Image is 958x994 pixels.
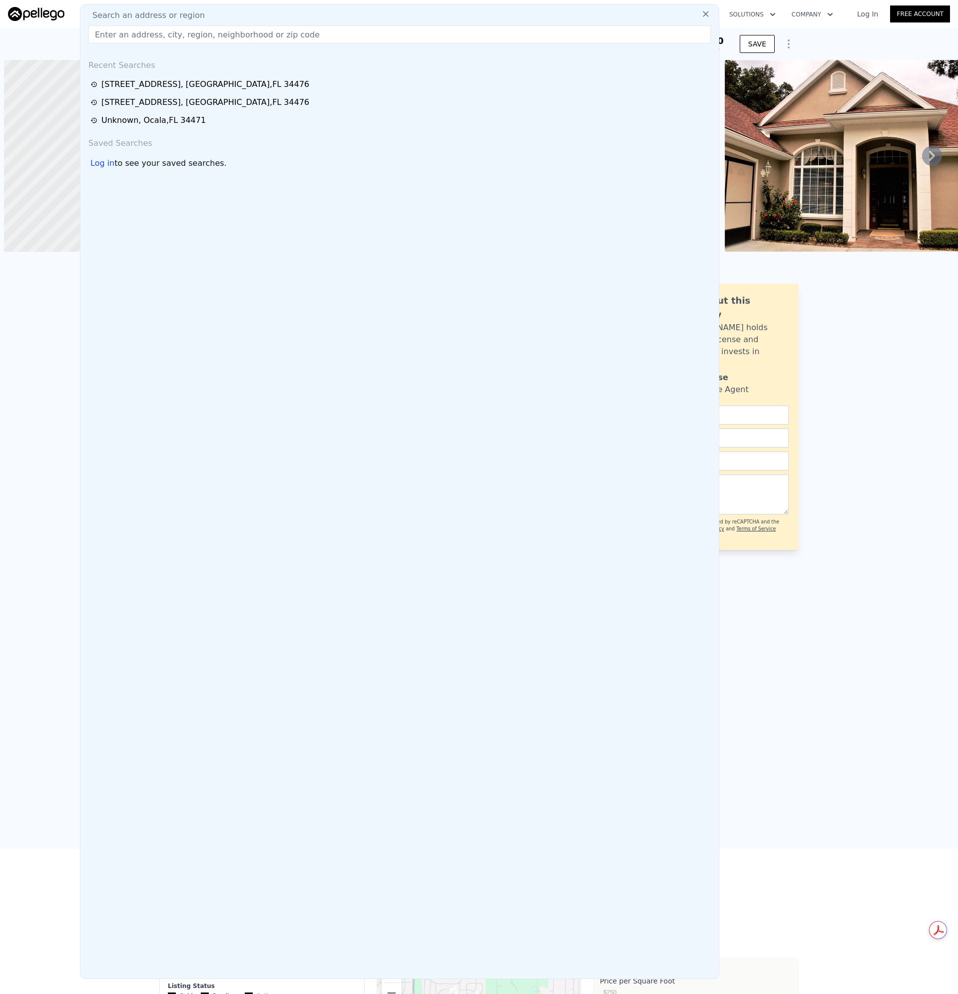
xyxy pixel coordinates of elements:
span: Search an address or region [84,9,205,21]
div: Violet Rose [677,372,728,384]
div: Price per Square Foot [600,974,792,988]
div: Ask about this property [677,294,789,322]
button: Show Options [779,34,799,54]
div: [PERSON_NAME] holds a broker license and personally invests in this area [677,322,789,370]
a: Terms of Service [736,526,776,531]
input: Enter an address, city, region, neighborhood or zip code [88,25,711,43]
div: Recent Searches [84,51,715,75]
div: This site is protected by reCAPTCHA and the Google and apply. [673,518,789,540]
div: Listing Status [168,982,356,990]
a: Log In [845,9,890,19]
button: SAVE [740,35,775,53]
button: Solutions [721,5,784,23]
div: [STREET_ADDRESS] , [GEOGRAPHIC_DATA] , FL 34476 [101,96,309,108]
div: Unknown , Ocala , FL 34471 [101,114,206,126]
a: Unknown, Ocala,FL 34471 [90,114,712,126]
button: Company [784,5,841,23]
div: Log in [90,157,114,169]
div: [STREET_ADDRESS] , [GEOGRAPHIC_DATA] , FL 34476 [101,78,309,90]
div: Saved Searches [84,129,715,153]
a: Free Account [890,5,950,22]
a: [STREET_ADDRESS], [GEOGRAPHIC_DATA],FL 34476 [90,96,712,108]
a: [STREET_ADDRESS], [GEOGRAPHIC_DATA],FL 34476 [90,78,712,90]
img: Pellego [8,7,64,21]
span: to see your saved searches. [114,157,226,169]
